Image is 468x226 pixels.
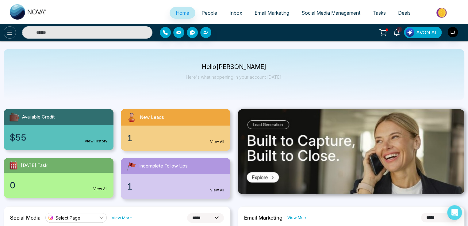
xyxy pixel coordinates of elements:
[93,186,107,192] a: View All
[186,64,282,70] p: Hello [PERSON_NAME]
[397,27,402,32] span: 2
[139,163,188,170] span: Incomplete Follow Ups
[223,7,248,19] a: Inbox
[176,10,189,16] span: Home
[287,215,308,220] a: View More
[127,132,132,145] span: 1
[186,74,282,80] p: Here's what happening in your account [DATE].
[140,114,164,121] span: New Leads
[229,10,242,16] span: Inbox
[210,139,224,145] a: View All
[238,109,464,194] img: .
[10,179,15,192] span: 0
[117,109,234,151] a: New Leads1View All
[389,27,404,37] a: 2
[48,215,54,221] img: instagram
[447,205,462,220] div: Open Intercom Messenger
[295,7,366,19] a: Social Media Management
[10,4,47,20] img: Nova CRM Logo
[366,7,392,19] a: Tasks
[112,215,132,221] a: View More
[9,111,20,122] img: availableCredit.svg
[248,7,295,19] a: Email Marketing
[398,10,411,16] span: Deals
[420,6,464,20] img: Market-place.gif
[127,180,132,193] span: 1
[126,111,137,123] img: newLeads.svg
[255,10,289,16] span: Email Marketing
[21,162,48,169] span: [DATE] Task
[447,27,458,37] img: User Avatar
[195,7,223,19] a: People
[170,7,195,19] a: Home
[244,215,282,221] h2: Email Marketing
[416,29,436,36] span: AVON AI
[201,10,217,16] span: People
[10,215,40,221] h2: Social Media
[117,158,234,199] a: Incomplete Follow Ups1View All
[373,10,386,16] span: Tasks
[9,160,18,170] img: todayTask.svg
[404,27,442,38] button: AVON AI
[301,10,360,16] span: Social Media Management
[85,138,107,144] a: View History
[392,7,417,19] a: Deals
[22,114,55,121] span: Available Credit
[126,160,137,171] img: followUps.svg
[10,131,26,144] span: $55
[210,187,224,193] a: View All
[405,28,414,37] img: Lead Flow
[56,215,80,221] span: Select Page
